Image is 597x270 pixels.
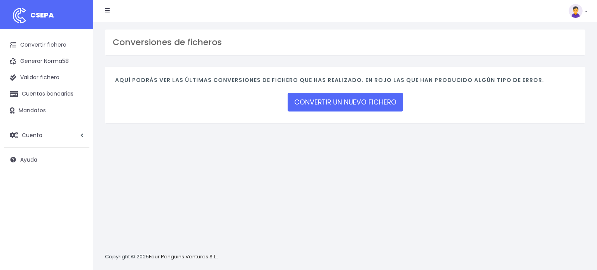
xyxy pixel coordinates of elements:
[149,253,217,260] a: Four Penguins Ventures S.L.
[20,156,37,164] span: Ayuda
[4,152,89,168] a: Ayuda
[30,10,54,20] span: CSEPA
[22,131,42,139] span: Cuenta
[569,4,583,18] img: profile
[4,53,89,70] a: Generar Norma58
[105,253,218,261] p: Copyright © 2025 .
[4,86,89,102] a: Cuentas bancarias
[113,37,578,47] h3: Conversiones de ficheros
[4,70,89,86] a: Validar fichero
[115,77,575,87] h4: Aquí podrás ver las últimas conversiones de fichero que has realizado. En rojo las que han produc...
[288,93,403,111] a: CONVERTIR UN NUEVO FICHERO
[4,127,89,143] a: Cuenta
[4,37,89,53] a: Convertir fichero
[4,103,89,119] a: Mandatos
[10,6,29,25] img: logo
